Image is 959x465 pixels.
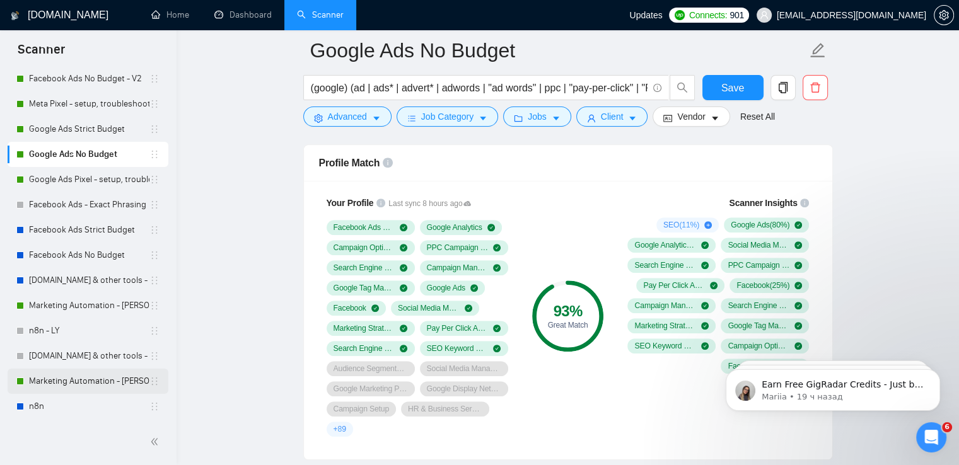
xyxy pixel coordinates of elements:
span: Google Tag Manager ( 15 %) [728,321,789,331]
span: Campaign Optimization ( 10 %) [728,341,789,351]
a: dashboardDashboard [214,9,272,20]
span: Pay Per Click Advertising ( 39 %) [643,280,705,290]
span: edit [810,42,826,59]
img: logo [11,6,20,26]
span: holder [149,200,160,210]
button: idcardVendorcaret-down [653,106,729,127]
span: Social Media Marketing ( 45 %) [728,240,789,250]
span: check-circle [710,282,718,289]
a: setting [934,10,954,20]
li: Google Ads Pixel - setup, troubleshooting, tracking [8,167,168,192]
span: check-circle [493,324,501,332]
span: Facebook Ads Manager [334,222,395,233]
li: Facebook Ads No Budget - V2 [8,66,168,91]
span: check-circle [493,264,501,272]
span: delete [803,82,827,93]
span: Facebook [334,303,366,313]
span: caret-down [372,113,381,123]
button: delete [803,75,828,100]
span: Updates [629,10,662,20]
span: 901 [729,8,743,22]
span: check-circle [400,244,407,251]
span: Campaign Optimization [334,243,395,253]
span: check-circle [400,324,407,332]
span: holder [149,149,160,159]
span: double-left [150,435,163,448]
span: check-circle [701,261,709,269]
button: Save [702,75,764,100]
li: Google Ads No Budget [8,142,168,167]
a: Facebook Ads No Budget - V2 [29,66,149,91]
span: check-circle [794,261,802,269]
span: user [760,11,769,20]
span: caret-down [628,113,637,123]
span: check-circle [371,304,379,312]
span: setting [314,113,323,123]
input: Scanner name... [310,35,807,66]
span: check-circle [701,302,709,309]
iframe: Intercom live chat [916,422,946,452]
span: check-circle [465,304,472,312]
input: Search Freelance Jobs... [311,80,648,96]
li: Meta Pixel - setup, troubleshooting, tracking [8,91,168,117]
li: n8n [8,394,168,419]
span: 6 [942,422,952,432]
span: + 89 [334,424,346,434]
span: bars [407,113,416,123]
li: Facebook Ads No Budget [8,243,168,268]
span: holder [149,401,160,411]
span: Search Engine Optimization [334,343,395,353]
span: check-circle [701,322,709,330]
a: Google Ads No Budget [29,142,149,167]
span: Pay Per Click Advertising [427,323,489,333]
button: barsJob Categorycaret-down [397,106,498,127]
a: n8n - LY [29,318,149,343]
span: Search Engine Optimization ( 18 %) [728,301,789,311]
span: search [670,82,694,93]
span: Google Display Network [427,384,501,394]
span: check-circle [794,221,802,229]
a: [DOMAIN_NAME] & other tools - [PERSON_NAME] [29,268,149,293]
span: SEO ( 11 %) [663,220,699,230]
span: Google Analytics [427,222,482,233]
span: holder [149,301,160,311]
span: check-circle [400,264,407,272]
span: holder [149,124,160,134]
li: n8n - LY [8,318,168,343]
span: holder [149,250,160,260]
span: setting [934,10,953,20]
span: PPC Campaign Setup & Management ( 39 %) [728,260,789,270]
li: Marketing Automation - Lilia Y. [8,293,168,318]
button: copy [770,75,796,100]
div: Great Match [532,321,603,329]
a: Google Ads Strict Budget [29,117,149,142]
span: check-circle [794,322,802,330]
button: setting [934,5,954,25]
span: Scanner [8,40,75,67]
li: Make.com & other tools - Lilia Y. [8,268,168,293]
span: holder [149,351,160,361]
button: search [670,75,695,100]
span: check-circle [794,342,802,350]
span: Your Profile [327,198,374,208]
span: Google Ads [427,283,465,293]
span: Marketing Strategy [334,323,395,333]
span: check-circle [487,224,495,231]
span: Google Ads ( 80 %) [731,220,789,230]
span: Social Media Marketing [398,303,460,313]
a: Marketing Automation - [PERSON_NAME] [29,293,149,318]
span: Client [601,110,624,123]
span: Campaign Management ( 22 %) [634,301,696,311]
span: Search Engine Marketing ( 42 %) [634,260,696,270]
button: settingAdvancedcaret-down [303,106,392,127]
span: SEO Keyword Research ( 15 %) [634,341,696,351]
span: info-circle [653,84,661,92]
span: holder [149,225,160,235]
span: info-circle [383,158,393,168]
span: check-circle [493,244,501,251]
li: Make.com & other tools - Ivanna V. [8,343,168,369]
span: copy [771,82,795,93]
span: Campaign Setup [334,404,389,414]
